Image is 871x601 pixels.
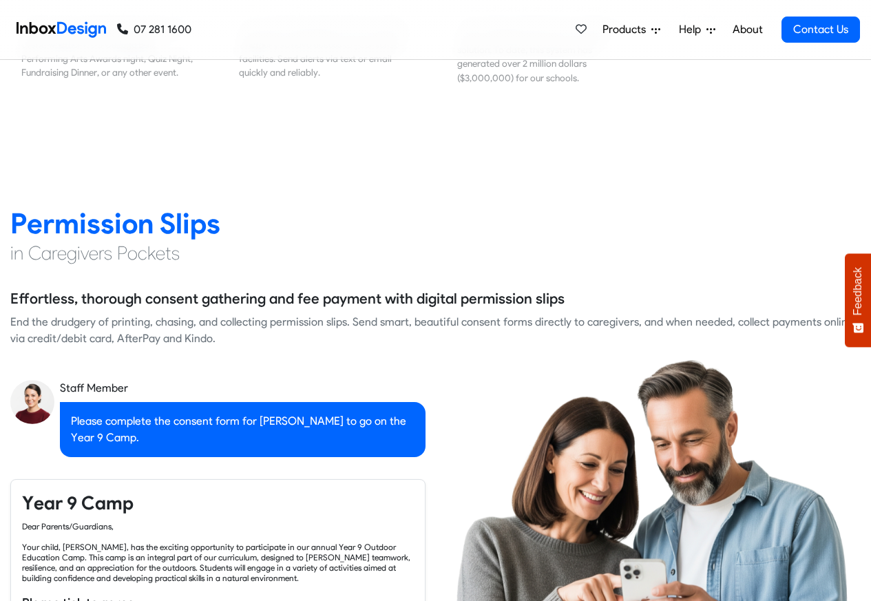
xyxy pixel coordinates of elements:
[728,16,766,43] a: About
[117,21,191,38] a: 07 281 1600
[602,21,651,38] span: Products
[60,380,426,397] div: Staff Member
[673,16,721,43] a: Help
[679,21,706,38] span: Help
[10,241,861,266] h4: in Caregivers Pockets
[10,288,565,309] h5: Effortless, thorough consent gathering and fee payment with digital permission slips
[22,521,414,583] div: Dear Parents/Guardians, Your child, [PERSON_NAME], has the exciting opportunity to participate in...
[22,491,414,516] h4: Year 9 Camp
[10,380,54,424] img: staff_avatar.png
[597,16,666,43] a: Products
[852,267,864,315] span: Feedback
[845,253,871,347] button: Feedback - Show survey
[781,17,860,43] a: Contact Us
[10,206,861,241] h2: Permission Slips
[60,402,426,457] div: Please complete the consent form for [PERSON_NAME] to go on the Year 9 Camp.
[10,314,861,347] div: End the drudgery of printing, chasing, and collecting permission slips. Send smart, beautiful con...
